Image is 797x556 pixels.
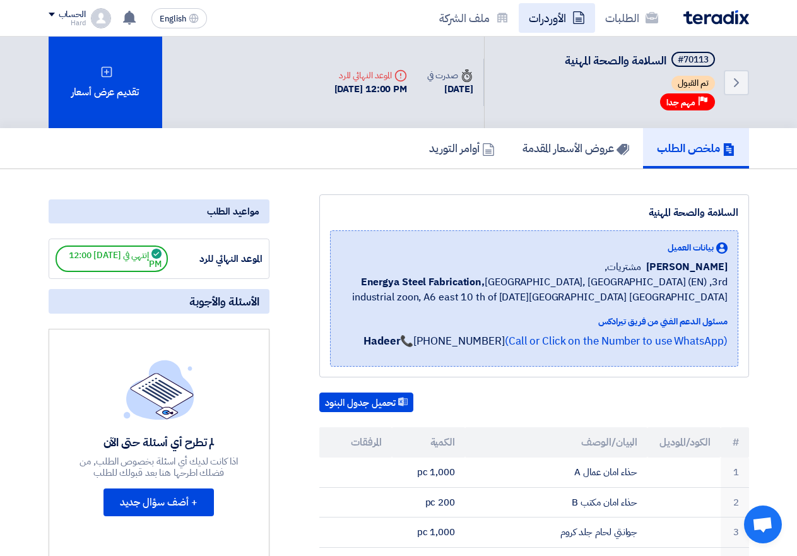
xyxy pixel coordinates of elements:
[683,10,749,25] img: Teradix logo
[565,52,717,69] h5: السلامة والصحة المهنية
[427,82,473,97] div: [DATE]
[103,488,214,516] button: + أضف سؤال جديد
[721,458,749,487] td: 1
[465,458,647,487] td: حذاء امان عمال A
[363,333,400,349] strong: Hadeer
[429,141,495,155] h5: أوامر التوريد
[67,456,251,478] div: اذا كانت لديك أي اسئلة بخصوص الطلب, من فضلك اطرحها هنا بعد قبولك للطلب
[341,315,728,328] div: مسئول الدعم الفني من فريق تيرادكس
[49,37,162,128] div: تقديم عرض أسعار
[392,518,465,548] td: 1,000 pc
[91,8,111,28] img: profile_test.png
[319,393,413,413] button: تحميل جدول البنود
[509,128,643,169] a: عروض الأسعار المقدمة
[330,205,738,220] div: السلامة والصحة المهنية
[392,427,465,458] th: الكمية
[666,97,695,109] span: مهم جدا
[168,252,263,266] div: الموعد النهائي للرد
[671,76,715,91] span: تم القبول
[744,506,782,543] div: Open chat
[415,128,509,169] a: أوامر التوريد
[49,20,86,27] div: Hard
[361,275,485,290] b: Energya Steel Fabrication,
[643,128,749,169] a: ملخص الطلب
[400,333,413,349] a: 📞
[647,427,721,458] th: الكود/الموديل
[678,56,709,64] div: #70113
[334,82,408,97] div: [DATE] 12:00 PM
[392,487,465,518] td: 200 pc
[721,518,749,548] td: 3
[189,294,259,309] span: الأسئلة والأجوبة
[465,518,647,548] td: جوانتي لحام جلد كروم
[595,3,668,33] a: الطلبات
[160,15,186,23] span: English
[363,333,727,350] p: ‪‪‪‪[PHONE_NUMBER]‬‬‬
[721,427,749,458] th: #
[519,3,595,33] a: الأوردرات
[657,141,735,155] h5: ملخص الطلب
[605,259,641,275] span: مشتريات,
[151,8,207,28] button: English
[392,458,465,487] td: 1,000 pc
[522,141,629,155] h5: عروض الأسعار المقدمة
[505,333,728,349] a: (Call or Click on the Number to use WhatsApp)
[427,69,473,82] div: صدرت في
[646,259,728,275] span: [PERSON_NAME]
[67,435,251,449] div: لم تطرح أي أسئلة حتى الآن
[124,360,194,419] img: empty_state_list.svg
[334,69,408,82] div: الموعد النهائي للرد
[49,199,269,223] div: مواعيد الطلب
[465,427,647,458] th: البيان/الوصف
[56,245,168,272] span: إنتهي في [DATE] 12:00 PM
[565,52,666,69] span: السلامة والصحة المهنية
[465,487,647,518] td: حذاء امان مكتب B
[341,275,728,305] span: [GEOGRAPHIC_DATA], [GEOGRAPHIC_DATA] (EN) ,3rd industrial zoon, A6 east 10 th of [DATE][GEOGRAPHI...
[429,3,519,33] a: ملف الشركة
[721,487,749,518] td: 2
[319,427,393,458] th: المرفقات
[59,9,86,20] div: الحساب
[668,241,714,254] span: بيانات العميل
